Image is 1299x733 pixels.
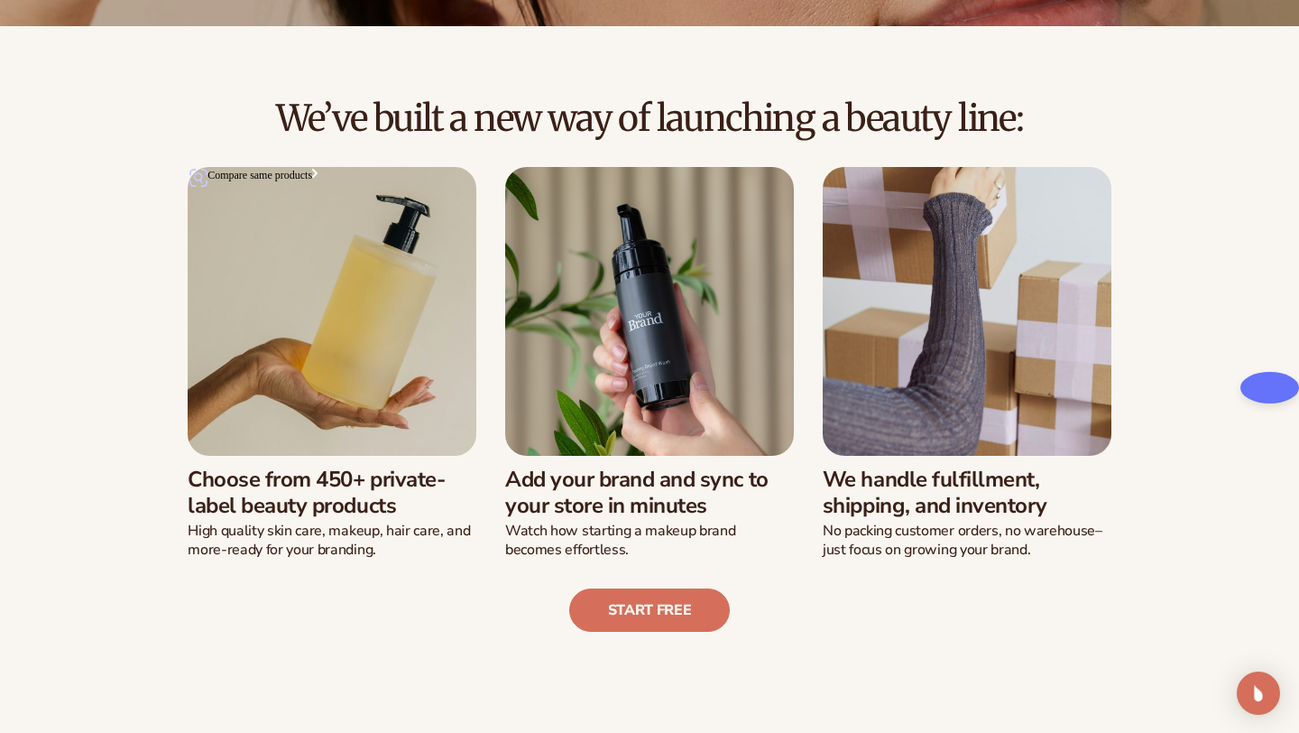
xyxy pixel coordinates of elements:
[823,167,1111,456] img: Female moving shipping boxes.
[823,522,1111,560] p: No packing customer orders, no warehouse–just focus on growing your brand.
[188,467,476,519] h3: Choose from 450+ private-label beauty products
[823,467,1111,519] h3: We handle fulfillment, shipping, and inventory
[505,522,794,560] p: Watch how starting a makeup brand becomes effortless.
[188,522,476,560] p: High quality skin care, makeup, hair care, and more-ready for your branding.
[505,167,794,456] img: Male hand holding beard wash.
[51,98,1248,138] h2: We’ve built a new way of launching a beauty line:
[207,169,312,187] span: Compare same products
[188,167,476,456] img: Female hand holding soap bottle.
[1237,672,1280,715] div: Open Intercom Messenger
[569,589,731,632] a: Start free
[505,467,794,519] h3: Add your brand and sync to your store in minutes
[312,169,318,178] img: Sc04c7ecdac3c49e6a1b19c987a4e3931O.png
